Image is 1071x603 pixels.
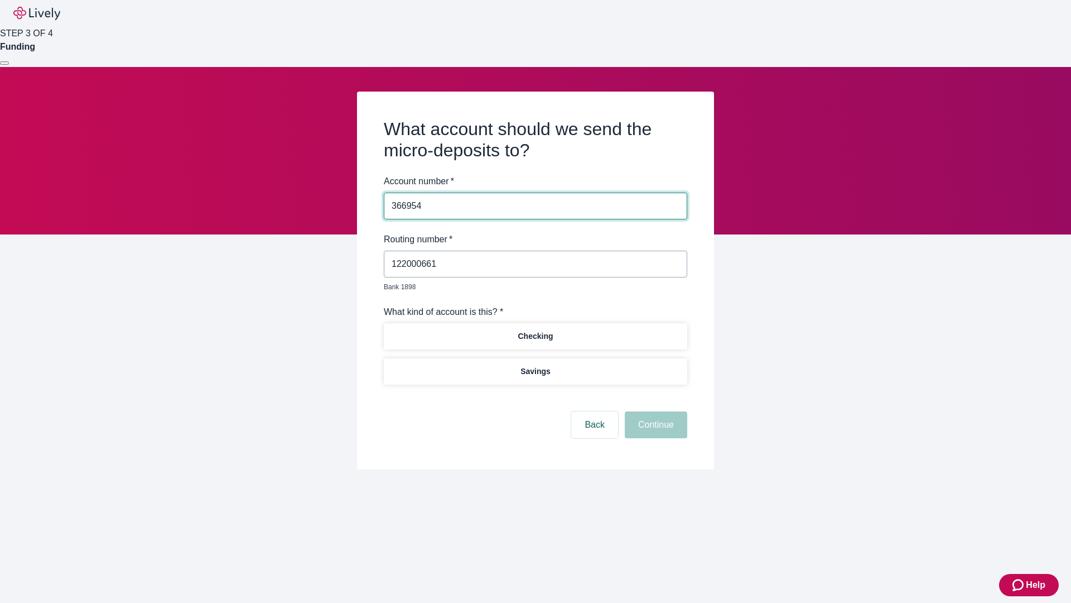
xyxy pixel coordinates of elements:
p: Checking [518,331,553,342]
p: Savings [520,366,551,377]
label: Account number [384,175,454,188]
svg: Zendesk support icon [1012,578,1026,592]
label: What kind of account is this? * [384,305,503,319]
button: Back [571,411,618,438]
span: Help [1026,578,1045,592]
h2: What account should we send the micro-deposits to? [384,118,687,161]
button: Checking [384,323,687,350]
img: Lively [13,7,60,20]
label: Routing number [384,233,452,246]
p: Bank 1898 [384,282,679,292]
button: Savings [384,358,687,385]
button: Zendesk support iconHelp [999,574,1059,596]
